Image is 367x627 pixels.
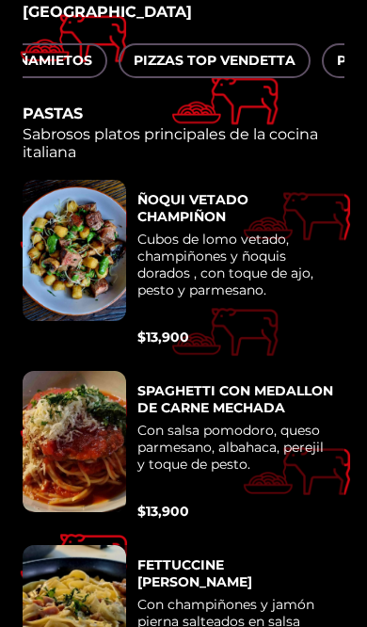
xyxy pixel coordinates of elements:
[119,43,311,78] button: PIZZAS TOP VENDETTA
[137,329,189,346] p: $ 13,900
[137,503,189,520] p: $ 13,900
[134,49,295,72] span: PIZZAS TOP VENDETTA
[137,231,333,306] p: Cubos de lomo vetado, champiñones y ñoquis dorados , con toque de ajo, pesto y parmesano.
[23,125,344,161] p: Sabrosos platos principales de la cocina italiana
[23,3,344,21] h2: [GEOGRAPHIC_DATA]
[137,191,333,225] h4: ÑOQUI VETADO CHAMPIÑON
[137,422,333,480] p: Con salsa pomodoro, queso parmesano, albahaca, perejil y toque de pesto.
[137,556,333,590] h4: FETTUCCINE [PERSON_NAME]
[137,382,333,416] h4: SPAGHETTI CON MEDALLON DE CARNE MECHADA
[23,104,344,122] h3: PASTAS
